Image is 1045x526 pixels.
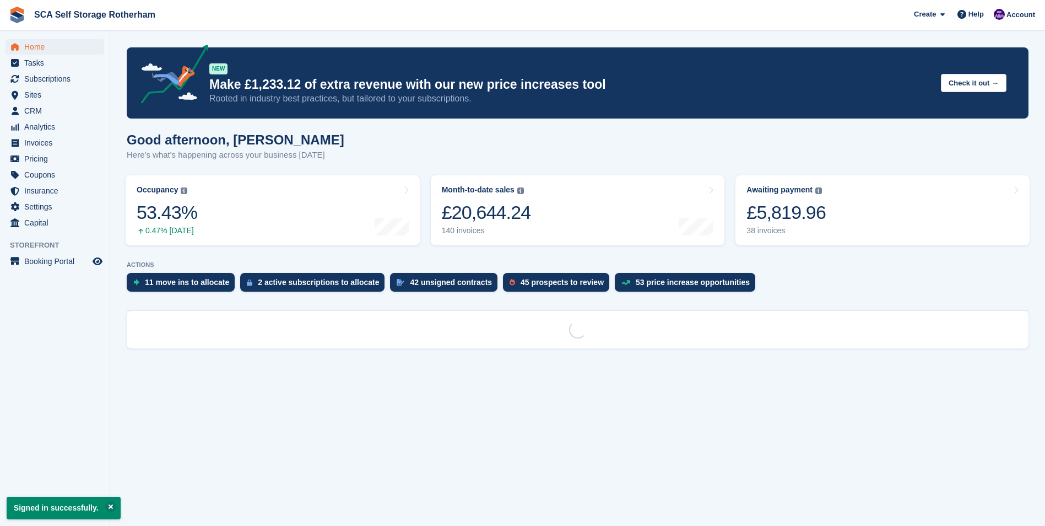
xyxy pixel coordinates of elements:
[24,103,90,119] span: CRM
[397,279,404,286] img: contract_signature_icon-13c848040528278c33f63329250d36e43548de30e8caae1d1a13099fd9432cc5.svg
[258,278,379,287] div: 2 active subscriptions to allocate
[517,187,524,194] img: icon-info-grey-7440780725fd019a000dd9b08b2336e03edf1995a4989e88bcd33f0948082b44.svg
[240,273,390,297] a: 2 active subscriptions to allocate
[6,135,104,151] a: menu
[510,279,515,286] img: prospect-51fa495bee0391a8d652442698ab0144808aea92771e9ea1ae160a38d050c398.svg
[132,45,209,108] img: price-adjustments-announcement-icon-8257ccfd72463d97f412b2fc003d46551f7dbcb40ab6d574587a9cd5c0d94...
[735,175,1030,245] a: Awaiting payment £5,819.96 38 invoices
[137,201,197,224] div: 53.43%
[6,151,104,167] a: menu
[9,7,25,23] img: stora-icon-8386f47178a22dfd0bd8f6a31ec36ba5ce8667c1dd55bd0f319d3a0aa187defe.svg
[6,87,104,103] a: menu
[30,6,160,24] a: SCA Self Storage Rotherham
[24,151,90,167] span: Pricing
[6,103,104,119] a: menu
[24,167,90,183] span: Coupons
[24,215,90,230] span: Capital
[126,175,420,245] a: Occupancy 53.43% 0.47% [DATE]
[24,135,90,151] span: Invoices
[6,199,104,214] a: menu
[209,77,932,93] p: Make £1,233.12 of extra revenue with our new price increases tool
[615,273,761,297] a: 53 price increase opportunities
[815,187,822,194] img: icon-info-grey-7440780725fd019a000dd9b08b2336e03edf1995a4989e88bcd33f0948082b44.svg
[145,278,229,287] div: 11 move ins to allocate
[24,71,90,87] span: Subscriptions
[968,9,984,20] span: Help
[390,273,503,297] a: 42 unsigned contracts
[24,254,90,269] span: Booking Portal
[6,183,104,198] a: menu
[127,261,1028,269] p: ACTIONS
[1006,9,1035,20] span: Account
[521,278,604,287] div: 45 prospects to review
[6,39,104,55] a: menu
[247,279,252,286] img: active_subscription_to_allocate_icon-d502201f5373d7db506a760aba3b589e785aa758c864c3986d89f69b8ff3...
[746,201,826,224] div: £5,819.96
[941,74,1006,92] button: Check it out →
[621,280,630,285] img: price_increase_opportunities-93ffe204e8149a01c8c9dc8f82e8f89637d9d84a8eef4429ea346261dce0b2c0.svg
[181,187,187,194] img: icon-info-grey-7440780725fd019a000dd9b08b2336e03edf1995a4989e88bcd33f0948082b44.svg
[24,87,90,103] span: Sites
[442,185,515,195] div: Month-to-date sales
[24,39,90,55] span: Home
[410,278,492,287] div: 42 unsigned contracts
[442,226,531,235] div: 140 invoices
[636,278,750,287] div: 53 price increase opportunities
[746,185,813,195] div: Awaiting payment
[137,226,197,235] div: 0.47% [DATE]
[6,55,104,71] a: menu
[24,119,90,135] span: Analytics
[7,497,121,519] p: Signed in successfully.
[133,279,139,286] img: move_ins_to_allocate_icon-fdf77a2bb77ea45bf5b3d319d69a93e2d87916cf1d5bf7949dd705db3b84f3ca.svg
[91,255,104,268] a: Preview store
[442,201,531,224] div: £20,644.24
[24,199,90,214] span: Settings
[127,132,344,147] h1: Good afternoon, [PERSON_NAME]
[209,93,932,105] p: Rooted in industry best practices, but tailored to your subscriptions.
[6,71,104,87] a: menu
[127,273,240,297] a: 11 move ins to allocate
[6,215,104,230] a: menu
[994,9,1005,20] img: Kelly Neesham
[127,149,344,162] p: Here's what's happening across your business [DATE]
[503,273,615,297] a: 45 prospects to review
[209,63,228,74] div: NEW
[746,226,826,235] div: 38 invoices
[137,185,178,195] div: Occupancy
[431,175,725,245] a: Month-to-date sales £20,644.24 140 invoices
[10,240,110,251] span: Storefront
[24,55,90,71] span: Tasks
[6,254,104,269] a: menu
[6,119,104,135] a: menu
[24,183,90,198] span: Insurance
[914,9,936,20] span: Create
[6,167,104,183] a: menu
